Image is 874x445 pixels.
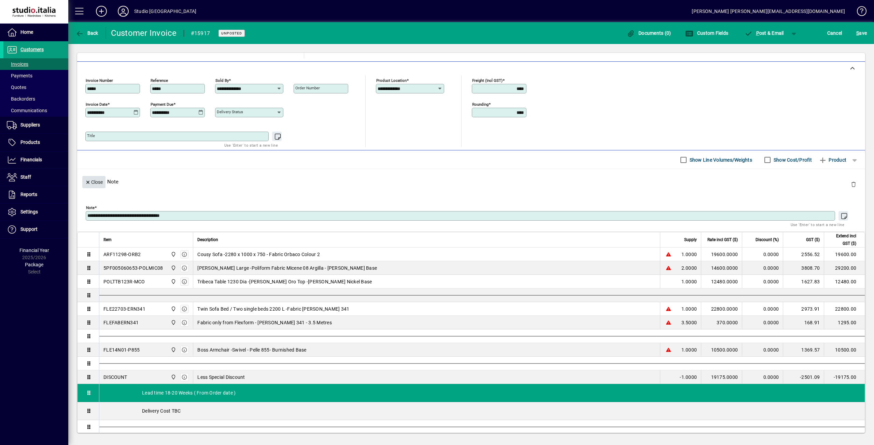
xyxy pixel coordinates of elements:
span: Discount (%) [756,236,779,243]
mat-label: Invoice number [86,78,113,83]
a: Knowledge Base [852,1,865,24]
span: S [856,30,859,36]
td: 29200.00 [824,261,865,275]
div: ARF11298-ORB2 [103,251,141,258]
mat-label: Title [87,133,95,138]
div: DISCOUNT [103,374,127,381]
span: 1.0000 [681,251,697,258]
div: 19175.0000 [705,374,738,381]
div: POLTTB123R-MCO [103,278,145,285]
td: 0.0000 [742,261,783,275]
span: Quotes [7,85,26,90]
td: 0.0000 [742,370,783,384]
span: Twin Sofa Bed / Two single beds 2200 L -Fabric [PERSON_NAME] 341 [197,306,349,312]
td: 3808.70 [783,261,824,275]
td: 2556.52 [783,248,824,261]
span: Back [75,30,98,36]
mat-label: Invoice date [86,102,108,107]
span: Invoices [7,61,28,67]
span: 1.0000 [681,346,697,353]
button: Product [815,154,850,166]
span: Boss Armchair -Swivel - Pelle 855- Burnished Base [197,346,306,353]
span: Less Special Discount [197,374,245,381]
a: Products [3,134,68,151]
button: Cancel [826,27,844,39]
span: Reports [20,192,37,197]
a: Payments [3,70,68,81]
app-page-header-button: Close [81,179,107,185]
div: 10500.0000 [705,346,738,353]
mat-hint: Use 'Enter' to start a new line [224,141,278,149]
a: Financials [3,151,68,168]
span: Nugent Street [169,251,177,258]
span: Nugent Street [169,346,177,354]
a: Staff [3,169,68,186]
span: 2.0000 [681,265,697,271]
a: Support [3,221,68,238]
span: Nugent Street [169,264,177,272]
span: 1.0000 [681,306,697,312]
div: 14600.0000 [705,265,738,271]
a: Settings [3,204,68,221]
span: 1.0000 [681,278,697,285]
span: Suppliers [20,122,40,128]
div: Note [77,169,865,194]
span: Nugent Street [169,278,177,285]
span: Customers [20,47,44,52]
span: Payments [7,73,32,78]
mat-label: Note [86,205,95,210]
mat-label: Payment due [151,102,173,107]
span: Package [25,262,43,267]
button: Back [74,27,100,39]
td: 0.0000 [742,343,783,357]
mat-label: Reference [151,78,168,83]
span: Products [20,139,40,145]
app-page-header-button: Delete [845,181,862,187]
span: ave [856,28,867,39]
span: Unposted [221,31,242,35]
span: Nugent Street [169,319,177,326]
div: [PERSON_NAME] [PERSON_NAME][EMAIL_ADDRESS][DOMAIN_NAME] [692,6,845,17]
a: Backorders [3,93,68,105]
label: Show Cost/Profit [772,157,812,163]
span: Financials [20,157,42,162]
div: 5PF005060653-POLMIC08 [103,265,163,271]
label: Show Line Volumes/Weights [688,157,752,163]
button: Documents (0) [625,27,673,39]
td: 12480.00 [824,275,865,288]
span: Product [819,154,846,165]
td: 2973.91 [783,302,824,316]
span: GST ($) [806,236,820,243]
a: Home [3,24,68,41]
button: Profile [112,5,134,17]
div: Delivery Cost TBC [99,402,865,420]
button: Add [90,5,112,17]
span: -1.0000 [680,374,697,381]
td: 1295.00 [824,316,865,329]
td: 1627.83 [783,275,824,288]
span: Communications [7,108,47,113]
td: 1369.57 [783,343,824,357]
span: P [756,30,759,36]
span: Rate incl GST ($) [707,236,738,243]
span: Settings [20,209,38,214]
mat-label: Product location [376,78,407,83]
span: Financial Year [19,248,49,253]
span: Custom Fields [685,30,728,36]
span: Extend incl GST ($) [828,232,856,247]
div: FLEFABERN341 [103,319,139,326]
span: 3.5000 [681,319,697,326]
button: Delete [845,176,862,192]
span: Item [103,236,112,243]
mat-label: Sold by [215,78,229,83]
span: Staff [20,174,31,180]
td: -19175.00 [824,370,865,384]
button: Post & Email [741,27,787,39]
mat-label: Rounding [472,102,489,107]
button: Custom Fields [683,27,730,39]
td: 10500.00 [824,343,865,357]
a: Suppliers [3,117,68,134]
mat-label: Freight (incl GST) [472,78,503,83]
button: Close [82,176,105,188]
mat-label: Delivery status [217,109,243,114]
